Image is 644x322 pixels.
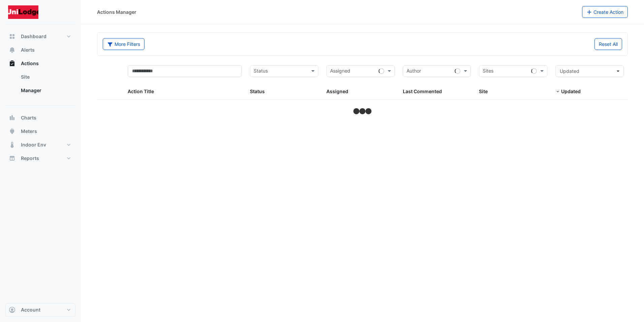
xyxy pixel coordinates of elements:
button: Meters [5,125,75,138]
button: Reports [5,152,75,165]
span: Assigned [326,88,348,94]
span: Action Title [128,88,154,94]
button: Alerts [5,43,75,57]
app-icon: Dashboard [9,33,15,40]
button: Account [5,303,75,317]
span: Updated [561,88,581,94]
span: Account [21,306,40,313]
span: Last Commented [403,88,442,94]
button: More Filters [103,38,144,50]
app-icon: Indoor Env [9,141,15,148]
button: Updated [555,65,624,77]
button: Create Action [582,6,628,18]
span: Alerts [21,47,35,53]
span: Updated [560,68,579,74]
app-icon: Alerts [9,47,15,53]
app-icon: Charts [9,114,15,121]
button: Indoor Env [5,138,75,152]
div: Actions Manager [97,8,136,16]
span: Charts [21,114,36,121]
button: Actions [5,57,75,70]
span: Reports [21,155,39,162]
app-icon: Meters [9,128,15,135]
a: Site [15,70,75,84]
button: Charts [5,111,75,125]
span: Indoor Env [21,141,46,148]
div: Actions [5,70,75,100]
img: Company Logo [8,5,38,19]
a: Manager [15,84,75,97]
app-icon: Reports [9,155,15,162]
button: Dashboard [5,30,75,43]
span: Meters [21,128,37,135]
button: Reset All [594,38,622,50]
span: Site [479,88,488,94]
span: Actions [21,60,39,67]
span: Dashboard [21,33,46,40]
app-icon: Actions [9,60,15,67]
span: Status [250,88,265,94]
